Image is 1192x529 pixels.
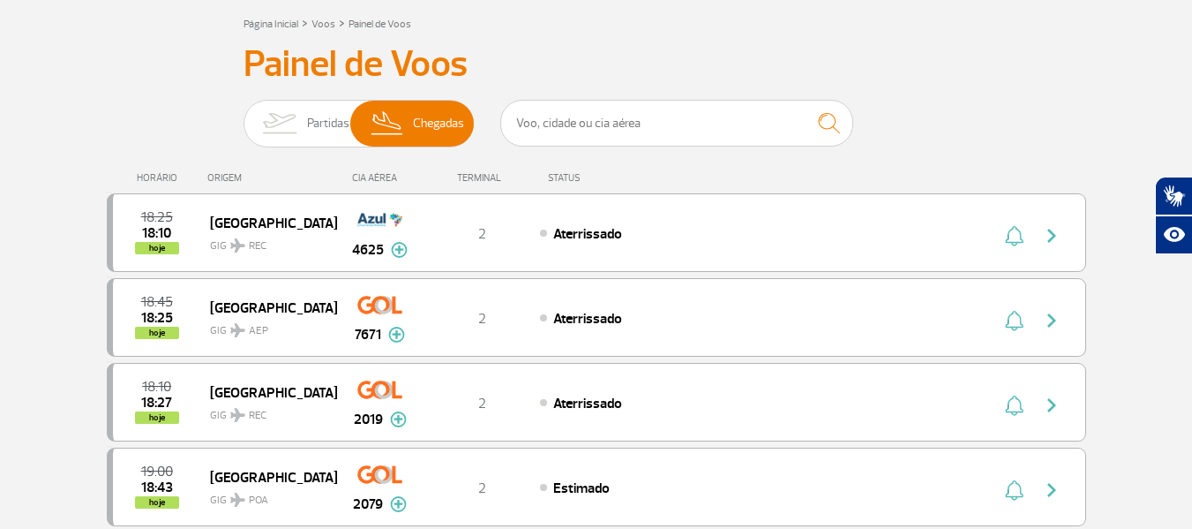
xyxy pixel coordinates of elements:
span: hoje [135,496,179,509]
button: Abrir tradutor de língua de sinais. [1155,177,1192,215]
span: 2025-09-28 18:25:00 [141,211,173,223]
span: 2 [478,310,486,328]
img: seta-direita-painel-voo.svg [1041,225,1062,246]
div: STATUS [539,172,683,184]
div: Plugin de acessibilidade da Hand Talk. [1155,177,1192,254]
div: HORÁRIO [112,172,208,184]
span: REC [249,408,266,424]
span: hoje [135,242,179,254]
img: mais-info-painel-voo.svg [390,496,407,512]
div: TERMINAL [424,172,539,184]
span: [GEOGRAPHIC_DATA] [210,211,323,234]
span: hoje [135,327,179,339]
img: slider-embarque [251,101,307,147]
span: 2025-09-28 18:45:00 [141,296,173,308]
span: 7671 [355,324,381,345]
img: seta-direita-painel-voo.svg [1041,480,1062,501]
span: [GEOGRAPHIC_DATA] [210,381,323,404]
img: sino-painel-voo.svg [1005,310,1023,331]
div: ORIGEM [207,172,336,184]
img: destiny_airplane.svg [230,323,245,337]
span: 2025-09-28 18:27:58 [141,397,172,409]
span: GIG [210,314,323,339]
span: 2 [478,225,486,243]
h3: Painel de Voos [244,42,949,87]
img: mais-info-painel-voo.svg [388,327,405,343]
span: 2025-09-28 18:25:06 [141,312,173,324]
span: Aterrissado [553,225,622,243]
input: Voo, cidade ou cia aérea [500,100,853,147]
span: 2 [478,480,486,497]
img: mais-info-painel-voo.svg [390,412,407,427]
a: Página Inicial [244,18,298,31]
img: mais-info-painel-voo.svg [391,242,408,258]
img: sino-painel-voo.svg [1005,480,1023,501]
span: Partidas [307,101,349,147]
span: GIG [210,483,323,509]
div: CIA AÉREA [336,172,424,184]
img: slider-desembarque [362,101,414,147]
span: 2025-09-28 18:10:00 [142,227,171,239]
span: 2025-09-28 19:00:00 [141,465,173,478]
span: 2025-09-28 18:10:00 [142,381,171,393]
span: [GEOGRAPHIC_DATA] [210,296,323,319]
button: Abrir recursos assistivos. [1155,215,1192,254]
a: > [339,12,345,33]
span: GIG [210,229,323,254]
img: destiny_airplane.svg [230,493,245,507]
img: sino-painel-voo.svg [1005,395,1023,416]
img: destiny_airplane.svg [230,238,245,253]
img: sino-painel-voo.svg [1005,225,1023,246]
span: 4625 [352,239,384,261]
span: Estimado [553,480,610,497]
a: Voos [311,18,335,31]
span: GIG [210,398,323,424]
span: [GEOGRAPHIC_DATA] [210,465,323,488]
span: 2025-09-28 18:43:00 [141,481,173,494]
img: seta-direita-painel-voo.svg [1041,310,1062,331]
span: POA [249,493,268,509]
span: AEP [249,323,268,339]
span: Chegadas [413,101,464,147]
span: 2 [478,395,486,412]
span: REC [249,238,266,254]
span: hoje [135,412,179,424]
span: Aterrissado [553,310,622,328]
a: Painel de Voos [349,18,411,31]
a: > [302,12,308,33]
span: 2019 [354,409,383,430]
img: seta-direita-painel-voo.svg [1041,395,1062,416]
span: 2079 [353,494,383,515]
img: destiny_airplane.svg [230,408,245,422]
span: Aterrissado [553,395,622,412]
